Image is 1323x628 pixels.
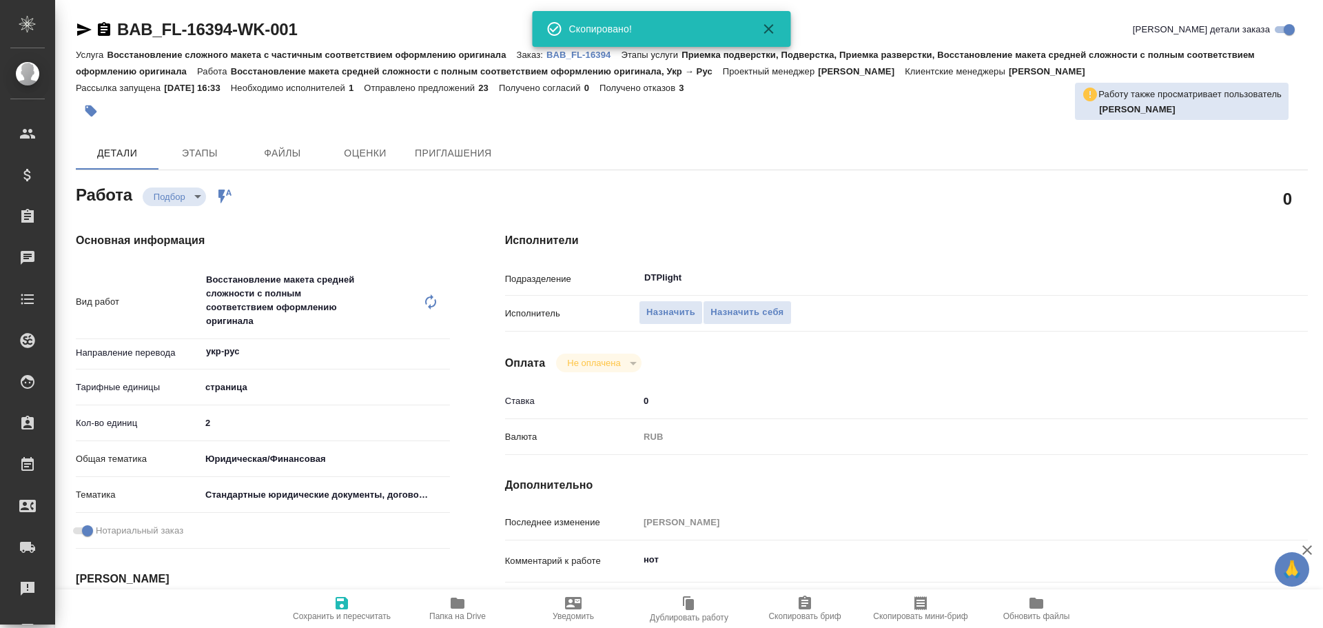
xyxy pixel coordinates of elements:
[505,355,546,372] h4: Оплата
[505,430,639,444] p: Валюта
[639,391,1241,411] input: ✎ Введи что-нибудь
[284,589,400,628] button: Сохранить и пересчитать
[1233,276,1236,279] button: Open
[505,272,639,286] p: Подразделение
[76,232,450,249] h4: Основная информация
[505,554,639,568] p: Комментарий к работе
[332,145,398,162] span: Оценки
[553,611,594,621] span: Уведомить
[546,50,621,60] p: BAB_FL-16394
[1098,88,1282,101] p: Работу также просматривает пользователь
[293,611,391,621] span: Сохранить и пересчитать
[1003,611,1070,621] span: Обновить файлы
[723,66,818,77] p: Проектный менеджер
[415,145,492,162] span: Приглашения
[631,589,747,628] button: Дублировать работу
[563,357,624,369] button: Не оплачена
[768,611,841,621] span: Скопировать бриф
[569,22,741,36] div: Скопировано!
[76,346,201,360] p: Направление перевода
[1133,23,1270,37] span: [PERSON_NAME] детали заказа
[442,350,445,353] button: Open
[905,66,1009,77] p: Клиентские менеджеры
[164,83,231,93] p: [DATE] 16:33
[201,447,450,471] div: Юридическая/Финансовая
[84,145,150,162] span: Детали
[478,83,499,93] p: 23
[639,425,1241,449] div: RUB
[505,477,1308,494] h4: Дополнительно
[76,381,201,394] p: Тарифные единицы
[1009,66,1096,77] p: [PERSON_NAME]
[349,83,364,93] p: 1
[76,571,450,587] h4: [PERSON_NAME]
[650,613,728,622] span: Дублировать работу
[639,548,1241,571] textarea: нот
[639,301,703,325] button: Назначить
[584,83,599,93] p: 0
[1283,187,1292,210] h2: 0
[231,83,349,93] p: Необходимо исполнителей
[499,83,584,93] p: Получено согласий
[752,21,786,37] button: Закрыть
[1280,555,1304,584] span: 🙏
[429,611,486,621] span: Папка на Drive
[505,394,639,408] p: Ставка
[249,145,316,162] span: Файлы
[96,524,183,538] span: Нотариальный заказ
[231,66,723,77] p: Восстановление макета средней сложности с полным соответствием оформлению оригинала, Укр → Рус
[639,512,1241,532] input: Пустое поле
[505,232,1308,249] h4: Исполнители
[76,295,201,309] p: Вид работ
[76,50,107,60] p: Услуга
[747,589,863,628] button: Скопировать бриф
[364,83,478,93] p: Отправлено предложений
[517,50,546,60] p: Заказ:
[96,21,112,38] button: Скопировать ссылку
[621,50,681,60] p: Этапы услуги
[505,307,639,321] p: Исполнитель
[873,611,967,621] span: Скопировать мини-бриф
[107,50,516,60] p: Восстановление сложного макета с частичным соответствием оформлению оригинала
[1099,103,1282,117] p: Заборова Александра
[201,413,450,433] input: ✎ Введи что-нибудь
[818,66,905,77] p: [PERSON_NAME]
[76,181,132,206] h2: Работа
[703,301,791,325] button: Назначить себя
[546,48,621,60] a: BAB_FL-16394
[201,483,450,507] div: Стандартные юридические документы, договоры, уставы
[76,83,164,93] p: Рассылка запущена
[143,188,206,206] div: Подбор
[515,589,631,628] button: Уведомить
[679,83,694,93] p: 3
[505,516,639,529] p: Последнее изменение
[76,416,201,430] p: Кол-во единиц
[1099,104,1176,114] b: [PERSON_NAME]
[201,376,450,399] div: страница
[150,191,189,203] button: Подбор
[76,21,92,38] button: Скопировать ссылку для ЯМессенджера
[400,589,515,628] button: Папка на Drive
[646,305,695,321] span: Назначить
[76,96,106,126] button: Добавить тэг
[76,452,201,466] p: Общая тематика
[76,488,201,502] p: Тематика
[710,305,783,321] span: Назначить себя
[978,589,1094,628] button: Обновить файлы
[117,20,298,39] a: BAB_FL-16394-WK-001
[167,145,233,162] span: Этапы
[556,354,641,372] div: Подбор
[599,83,679,93] p: Получено отказов
[1275,552,1309,587] button: 🙏
[863,589,978,628] button: Скопировать мини-бриф
[197,66,231,77] p: Работа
